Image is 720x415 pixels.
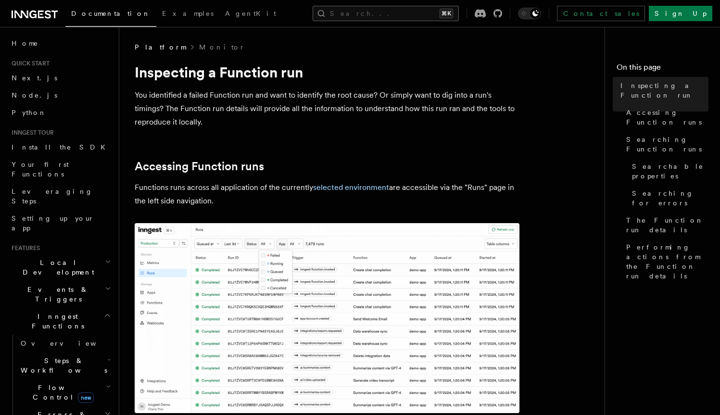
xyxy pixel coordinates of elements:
[8,60,50,67] span: Quick start
[71,10,151,17] span: Documentation
[8,104,113,121] a: Python
[12,91,57,99] span: Node.js
[8,285,105,304] span: Events & Triggers
[8,129,54,137] span: Inngest tour
[649,6,712,21] a: Sign Up
[622,212,708,239] a: The Function run details
[8,35,113,52] a: Home
[632,162,708,181] span: Searchable properties
[557,6,645,21] a: Contact sales
[8,254,113,281] button: Local Development
[17,379,113,406] button: Flow Controlnew
[12,214,94,232] span: Setting up your app
[8,244,40,252] span: Features
[17,383,106,402] span: Flow Control
[8,258,105,277] span: Local Development
[162,10,214,17] span: Examples
[313,183,389,192] a: selected environment
[17,356,107,375] span: Steps & Workflows
[225,10,276,17] span: AgentKit
[8,156,113,183] a: Your first Functions
[135,223,519,413] img: The "Handle failed payments" Function runs list features a run in a failing state.
[626,242,708,281] span: Performing actions from the Function run details
[135,160,264,173] a: Accessing Function runs
[617,77,708,104] a: Inspecting a Function run
[622,104,708,131] a: Accessing Function runs
[622,239,708,285] a: Performing actions from the Function run details
[65,3,156,27] a: Documentation
[12,38,38,48] span: Home
[8,183,113,210] a: Leveraging Steps
[8,87,113,104] a: Node.js
[620,81,708,100] span: Inspecting a Function run
[626,135,708,154] span: Searching Function runs
[440,9,453,18] kbd: ⌘K
[313,6,459,21] button: Search...⌘K
[156,3,219,26] a: Examples
[8,210,113,237] a: Setting up your app
[12,109,47,116] span: Python
[8,138,113,156] a: Install the SDK
[12,188,93,205] span: Leveraging Steps
[135,88,519,129] p: You identified a failed Function run and want to identify the root cause? Or simply want to dig i...
[21,340,120,347] span: Overview
[12,143,111,151] span: Install the SDK
[219,3,282,26] a: AgentKit
[617,62,708,77] h4: On this page
[626,215,708,235] span: The Function run details
[628,158,708,185] a: Searchable properties
[8,308,113,335] button: Inngest Functions
[622,131,708,158] a: Searching Function runs
[17,352,113,379] button: Steps & Workflows
[17,335,113,352] a: Overview
[8,69,113,87] a: Next.js
[8,312,104,331] span: Inngest Functions
[12,74,57,82] span: Next.js
[518,8,541,19] button: Toggle dark mode
[628,185,708,212] a: Searching for errors
[199,42,245,52] a: Monitor
[135,63,519,81] h1: Inspecting a Function run
[78,392,94,403] span: new
[135,42,186,52] span: Platform
[8,281,113,308] button: Events & Triggers
[12,161,69,178] span: Your first Functions
[626,108,708,127] span: Accessing Function runs
[632,189,708,208] span: Searching for errors
[135,181,519,208] p: Functions runs across all application of the currently are accessible via the "Runs" page in the ...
